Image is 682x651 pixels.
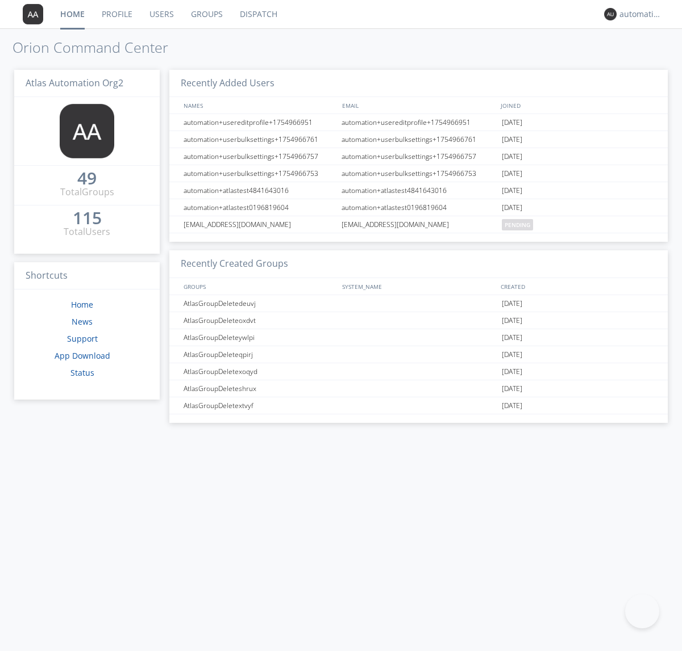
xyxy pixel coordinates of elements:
a: AtlasGroupDeleteqpirj[DATE] [169,346,668,363]
a: News [72,316,93,327]
span: [DATE] [502,114,522,131]
span: [DATE] [502,346,522,363]
div: SYSTEM_NAME [339,278,498,295]
div: automation+userbulksettings+1754966753 [339,165,499,182]
a: automation+userbulksettings+1754966761automation+userbulksettings+1754966761[DATE] [169,131,668,148]
a: AtlasGroupDeletexoqyd[DATE] [169,363,668,380]
a: AtlasGroupDeleteshrux[DATE] [169,380,668,397]
div: JOINED [498,97,657,114]
div: CREATED [498,278,657,295]
span: [DATE] [502,148,522,165]
div: automation+usereditprofile+1754966951 [339,114,499,131]
a: automation+atlastest0196819604automation+atlastest0196819604[DATE] [169,199,668,216]
img: 373638.png [60,104,114,158]
div: Total Groups [60,186,114,199]
a: [EMAIL_ADDRESS][DOMAIN_NAME][EMAIL_ADDRESS][DOMAIN_NAME]pending [169,216,668,233]
span: [DATE] [502,397,522,414]
a: AtlasGroupDeleteoxdvt[DATE] [169,312,668,329]
div: automation+userbulksettings+1754966761 [339,131,499,148]
h3: Recently Created Groups [169,250,668,278]
div: GROUPS [181,278,336,295]
a: Status [70,367,94,378]
span: [DATE] [502,312,522,329]
div: [EMAIL_ADDRESS][DOMAIN_NAME] [339,216,499,233]
a: Home [71,299,93,310]
span: Atlas Automation Org2 [26,77,123,89]
h3: Recently Added Users [169,70,668,98]
a: automation+userbulksettings+1754966753automation+userbulksettings+1754966753[DATE] [169,165,668,182]
span: [DATE] [502,380,522,397]
span: [DATE] [502,295,522,312]
span: [DATE] [502,329,522,346]
div: automation+atlas0004+org2 [619,9,662,20]
div: AtlasGroupDeleteoxdvt [181,312,338,329]
div: automation+userbulksettings+1754966757 [181,148,338,165]
div: automation+atlastest0196819604 [181,199,338,216]
a: AtlasGroupDeleteywlpi[DATE] [169,329,668,346]
img: 373638.png [23,4,43,24]
a: 115 [73,212,102,225]
div: AtlasGroupDeleteshrux [181,380,338,397]
div: automation+userbulksettings+1754966757 [339,148,499,165]
span: pending [502,219,533,230]
a: AtlasGroupDeletextvyf[DATE] [169,397,668,414]
div: Total Users [64,225,110,238]
span: [DATE] [502,131,522,148]
div: automation+atlastest4841643016 [339,182,499,199]
img: 373638.png [604,8,617,20]
div: [EMAIL_ADDRESS][DOMAIN_NAME] [181,216,338,233]
span: [DATE] [502,363,522,380]
a: automation+usereditprofile+1754966951automation+usereditprofile+1754966951[DATE] [169,114,668,131]
div: AtlasGroupDeletexoqyd [181,363,338,380]
div: AtlasGroupDeleteywlpi [181,329,338,346]
a: automation+atlastest4841643016automation+atlastest4841643016[DATE] [169,182,668,199]
div: NAMES [181,97,336,114]
div: automation+atlastest0196819604 [339,199,499,216]
div: automation+userbulksettings+1754966761 [181,131,338,148]
a: automation+userbulksettings+1754966757automation+userbulksettings+1754966757[DATE] [169,148,668,165]
div: AtlasGroupDeleteqpirj [181,346,338,363]
div: EMAIL [339,97,498,114]
div: automation+atlastest4841643016 [181,182,338,199]
div: AtlasGroupDeletedeuvj [181,295,338,312]
div: AtlasGroupDeletextvyf [181,397,338,414]
a: AtlasGroupDeletedeuvj[DATE] [169,295,668,312]
a: 49 [77,173,97,186]
div: 115 [73,212,102,224]
iframe: Toggle Customer Support [625,594,659,628]
span: [DATE] [502,199,522,216]
div: 49 [77,173,97,184]
a: Support [67,333,98,344]
a: App Download [55,350,110,361]
h3: Shortcuts [14,262,160,290]
div: automation+userbulksettings+1754966753 [181,165,338,182]
span: [DATE] [502,182,522,199]
div: automation+usereditprofile+1754966951 [181,114,338,131]
span: [DATE] [502,165,522,182]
